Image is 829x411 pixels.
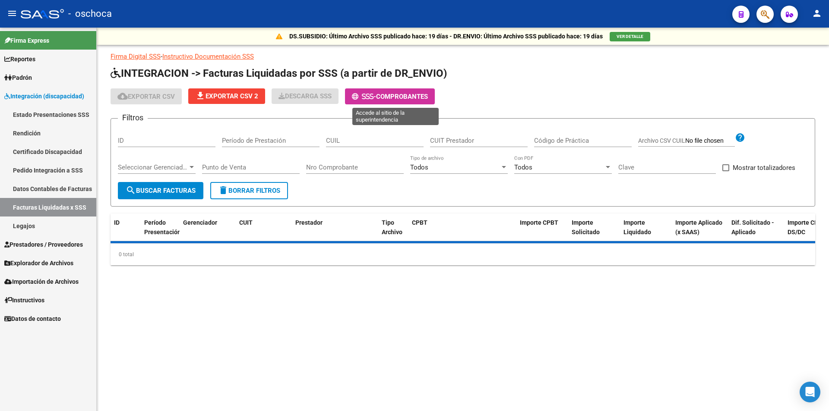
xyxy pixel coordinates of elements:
[218,185,228,195] mat-icon: delete
[4,91,84,101] span: Integración (discapacidad)
[672,213,728,251] datatable-header-cell: Importe Aplicado (x SAAS)
[617,34,643,39] span: VER DETALLE
[520,219,558,226] span: Importe CPBT
[111,88,182,104] button: Exportar CSV
[4,73,32,82] span: Padrón
[195,92,258,100] span: Exportar CSV 2
[272,88,339,104] button: Descarga SSS
[218,187,280,195] span: Borrar Filtros
[114,219,120,226] span: ID
[126,187,196,195] span: Buscar Facturas
[4,295,44,305] span: Instructivos
[210,182,288,199] button: Borrar Filtros
[4,36,49,45] span: Firma Express
[272,88,339,104] app-download-masive: Descarga masiva de comprobantes (adjuntos)
[675,219,722,236] span: Importe Aplicado (x SAAS)
[118,163,188,171] span: Seleccionar Gerenciador
[800,382,820,402] div: Open Intercom Messenger
[735,132,745,143] mat-icon: help
[117,91,128,101] mat-icon: cloud_download
[239,219,253,226] span: CUIT
[352,93,376,100] span: -
[111,67,447,79] span: INTEGRACION -> Facturas Liquidadas por SSS (a partir de DR_ENVIO)
[188,88,265,104] button: Exportar CSV 2
[4,258,73,268] span: Explorador de Archivos
[117,93,175,100] span: Exportar CSV
[68,4,112,23] span: - oschoca
[141,213,180,251] datatable-header-cell: Período Presentación
[378,213,408,251] datatable-header-cell: Tipo Archivo
[812,8,822,19] mat-icon: person
[685,137,735,145] input: Archivo CSV CUIL
[4,54,35,64] span: Reportes
[144,219,181,236] span: Período Presentación
[568,213,620,251] datatable-header-cell: Importe Solicitado
[4,277,79,286] span: Importación de Archivos
[111,244,815,265] div: 0 total
[4,240,83,249] span: Prestadores / Proveedores
[162,53,254,60] a: Instructivo Documentación SSS
[731,219,774,236] span: Dif. Solicitado - Aplicado
[118,112,148,124] h3: Filtros
[382,219,402,236] span: Tipo Archivo
[408,213,516,251] datatable-header-cell: CPBT
[620,213,672,251] datatable-header-cell: Importe Liquidado
[623,219,651,236] span: Importe Liquidado
[278,92,332,100] span: Descarga SSS
[610,32,650,41] button: VER DETALLE
[412,219,427,226] span: CPBT
[728,213,784,251] datatable-header-cell: Dif. Solicitado - Aplicado
[788,219,826,236] span: Importe CPBT DS/DC
[289,31,603,41] p: DS.SUBSIDIO: Último Archivo SSS publicado hace: 19 días - DR.ENVIO: Último Archivo SSS publicado ...
[195,91,206,101] mat-icon: file_download
[7,8,17,19] mat-icon: menu
[345,88,435,104] button: -Comprobantes
[514,163,532,171] span: Todos
[180,213,236,251] datatable-header-cell: Gerenciador
[292,213,378,251] datatable-header-cell: Prestador
[111,52,815,61] p: -
[516,213,568,251] datatable-header-cell: Importe CPBT
[183,219,217,226] span: Gerenciador
[126,185,136,195] mat-icon: search
[118,182,203,199] button: Buscar Facturas
[638,137,685,144] span: Archivo CSV CUIL
[410,163,428,171] span: Todos
[111,213,141,251] datatable-header-cell: ID
[111,53,161,60] a: Firma Digital SSS
[295,219,323,226] span: Prestador
[376,93,428,100] span: Comprobantes
[572,219,600,236] span: Importe Solicitado
[4,314,61,323] span: Datos de contacto
[733,163,795,173] span: Mostrar totalizadores
[236,213,292,251] datatable-header-cell: CUIT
